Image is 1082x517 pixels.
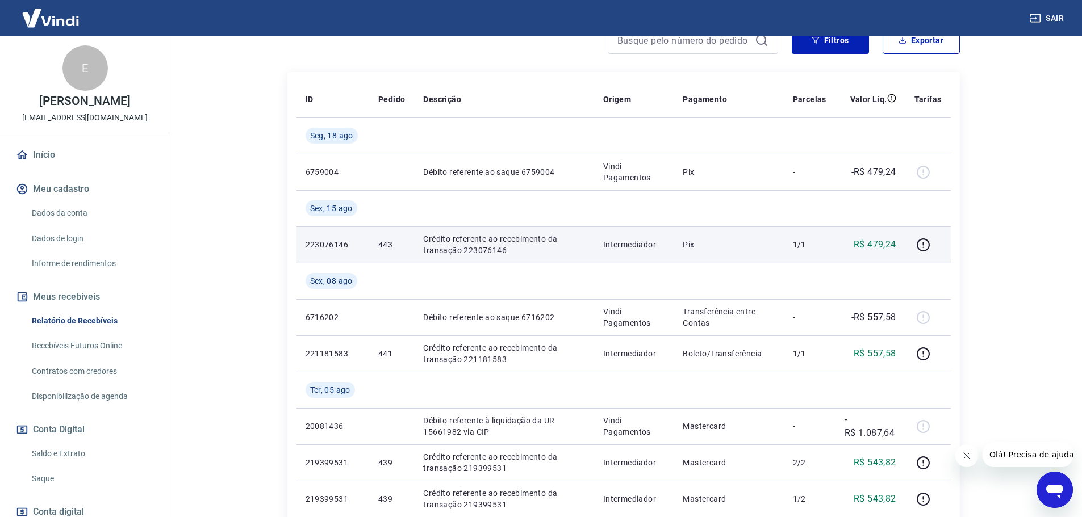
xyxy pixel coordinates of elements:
a: Informe de rendimentos [27,252,156,275]
p: R$ 557,58 [854,347,896,360]
p: Mastercard [683,457,774,468]
p: [PERSON_NAME] [39,95,130,107]
p: Origem [603,94,631,105]
a: Disponibilização de agenda [27,385,156,408]
p: 443 [378,239,405,250]
p: 439 [378,493,405,505]
button: Meu cadastro [14,176,156,201]
span: Olá! Precisa de ajuda? [7,8,95,17]
p: 1/1 [793,348,826,359]
p: - [793,421,826,432]
a: Dados da conta [27,201,156,225]
button: Sair [1027,8,1068,29]
p: ID [306,94,314,105]
p: -R$ 479,24 [851,165,896,179]
button: Meus recebíveis [14,284,156,309]
p: - [793,166,826,178]
p: Parcelas [793,94,826,105]
p: Crédito referente ao recebimento da transação 223076146 [423,233,585,256]
p: Pedido [378,94,405,105]
p: 219399531 [306,493,360,505]
p: R$ 479,24 [854,238,896,251]
p: Boleto/Transferência [683,348,774,359]
p: [EMAIL_ADDRESS][DOMAIN_NAME] [22,112,148,124]
p: Tarifas [914,94,942,105]
button: Exportar [883,27,960,54]
p: 6716202 [306,312,360,323]
button: Filtros [792,27,869,54]
p: 1/2 [793,493,826,505]
button: Conta Digital [14,417,156,442]
p: Débito referente ao saque 6716202 [423,312,585,323]
p: 441 [378,348,405,359]
input: Busque pelo número do pedido [617,32,750,49]
p: 223076146 [306,239,360,250]
a: Contratos com credores [27,360,156,383]
p: Valor Líq. [850,94,887,105]
p: Intermediador [603,239,665,250]
span: Sex, 08 ago [310,275,353,287]
a: Relatório de Recebíveis [27,309,156,333]
a: Recebíveis Futuros Online [27,334,156,358]
p: Descrição [423,94,461,105]
p: -R$ 557,58 [851,310,896,324]
p: 20081436 [306,421,360,432]
p: - [793,312,826,323]
p: Intermediador [603,457,665,468]
img: Vindi [14,1,87,35]
a: Saque [27,467,156,490]
p: 6759004 [306,166,360,178]
iframe: Fechar mensagem [955,444,978,467]
iframe: Botão para abrir a janela de mensagens [1037,472,1073,508]
p: Intermediador [603,493,665,505]
span: Sex, 15 ago [310,203,353,214]
p: Crédito referente ao recebimento da transação 221181583 [423,342,585,365]
p: -R$ 1.087,64 [845,413,896,440]
a: Dados de login [27,227,156,250]
p: Débito referente ao saque 6759004 [423,166,585,178]
p: Pix [683,239,774,250]
span: Ter, 05 ago [310,384,350,396]
p: Pagamento [683,94,727,105]
p: Vindi Pagamentos [603,161,665,183]
p: Vindi Pagamentos [603,306,665,329]
p: R$ 543,82 [854,456,896,469]
iframe: Mensagem da empresa [983,442,1073,467]
p: 2/2 [793,457,826,468]
p: Mastercard [683,421,774,432]
p: 1/1 [793,239,826,250]
p: Transferência entre Contas [683,306,774,329]
p: Crédito referente ao recebimento da transação 219399531 [423,487,585,510]
p: Mastercard [683,493,774,505]
p: 439 [378,457,405,468]
span: Seg, 18 ago [310,130,353,141]
p: Intermediador [603,348,665,359]
p: 221181583 [306,348,360,359]
p: Vindi Pagamentos [603,415,665,438]
p: Débito referente à liquidação da UR 15661982 via CIP [423,415,585,438]
p: Pix [683,166,774,178]
div: E [62,45,108,91]
p: R$ 543,82 [854,492,896,506]
p: 219399531 [306,457,360,468]
a: Saldo e Extrato [27,442,156,465]
a: Início [14,142,156,167]
p: Crédito referente ao recebimento da transação 219399531 [423,451,585,474]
